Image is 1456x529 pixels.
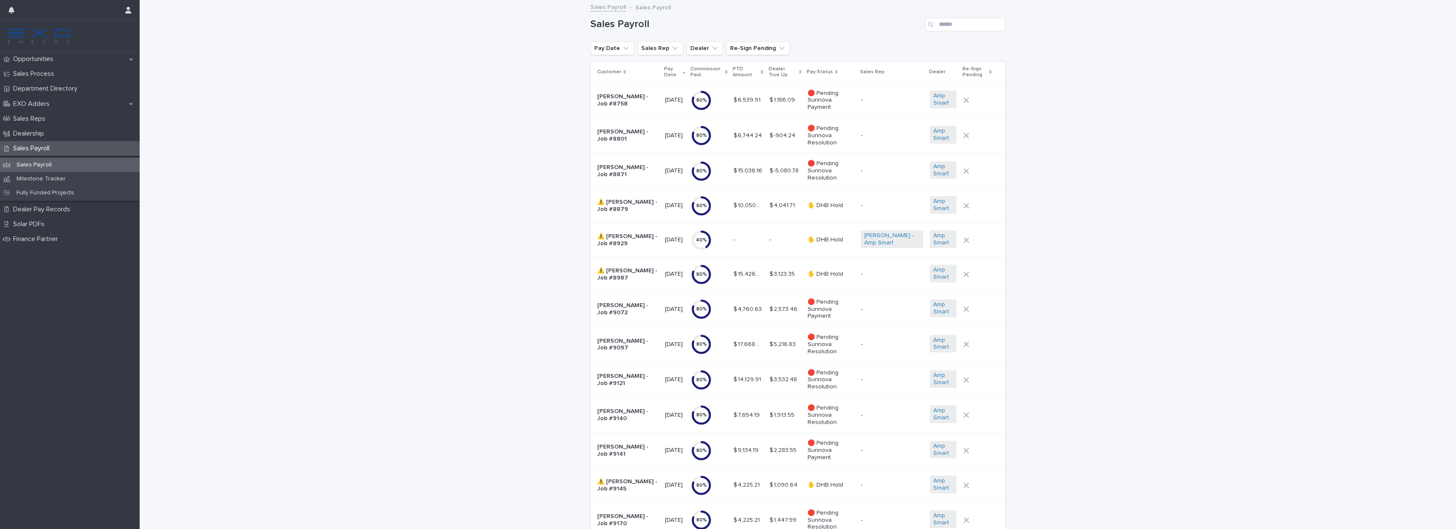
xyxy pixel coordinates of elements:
[691,517,711,523] div: 80 %
[734,166,764,174] p: $ 15,036.16
[808,299,854,320] p: 🛑 Pending Sunnova Payment
[590,433,1005,468] tr: [PERSON_NAME] - Job #9141[DATE]80%$ 9,134.19$ 9,134.19 $ 2,283.55$ 2,283.55 🛑 Pending Sunnova Pay...
[861,447,923,454] p: -
[10,115,52,123] p: Sales Reps
[933,443,954,457] a: Amp Smart
[10,100,56,108] p: EXO Adders
[734,339,764,348] p: $ 17,668.27
[769,374,799,383] p: $ 3,532.48
[597,513,658,527] p: [PERSON_NAME] - Job #9170
[691,306,711,312] div: 80 %
[597,199,658,213] p: ⚠️ [PERSON_NAME] - Job #8879
[734,235,737,244] p: -
[691,168,711,174] div: 80 %
[864,232,919,246] a: [PERSON_NAME] - Amp Smart
[933,407,954,421] a: Amp Smart
[861,202,923,209] p: -
[597,443,658,458] p: [PERSON_NAME] - Job #9141
[590,223,1005,257] tr: ⚠️ [PERSON_NAME] - Job #8929[DATE]40%-- -- ✋ DHB Hold[PERSON_NAME] - Amp Smart Amp Smart
[808,440,854,461] p: 🛑 Pending Sunnova Payment
[769,166,800,174] p: $ -5,080.78
[769,64,797,80] p: Dealer True Up
[769,480,799,489] p: $ 1,090.64
[808,202,854,209] p: ✋ DHB Hold
[10,189,81,197] p: Fully Funded Projects
[925,18,1005,31] input: Search
[10,55,60,63] p: Opportunities
[769,95,797,104] p: $ 1,186.09
[691,482,711,488] div: 80 %
[590,468,1005,502] tr: ⚠️ [PERSON_NAME] - Job #9145[DATE]80%$ 4,225.21$ 4,225.21 $ 1,090.64$ 1,090.64 ✋ DHB Hold-Amp Smart
[734,95,762,104] p: $ 6,539.91
[665,167,684,174] p: [DATE]
[590,362,1005,397] tr: [PERSON_NAME] - Job #9121[DATE]80%$ 14,129.91$ 14,129.91 $ 3,532.48$ 3,532.48 🛑 Pending Sunnova R...
[808,369,854,391] p: 🛑 Pending Sunnova Resolution
[962,64,987,80] p: Re-Sign Pending
[933,266,954,281] a: Amp Smart
[590,291,1005,327] tr: [PERSON_NAME] - Job #9072[DATE]80%$ 4,760.63$ 4,760.63 $ 2,573.46$ 2,573.46 🛑 Pending Sunnova Pay...
[861,412,923,419] p: -
[808,90,854,111] p: 🛑 Pending Sunnova Payment
[933,163,954,177] a: Amp Smart
[861,271,923,278] p: -
[691,448,711,454] div: 80 %
[734,200,764,209] p: $ 10,050.59
[769,130,797,139] p: $ -904.24
[691,271,711,277] div: 80 %
[590,327,1005,362] tr: [PERSON_NAME] - Job #9097[DATE]80%$ 17,668.27$ 17,668.27 $ 5,216.83$ 5,216.83 🛑 Pending Sunnova R...
[590,257,1005,291] tr: ⚠️ [PERSON_NAME] - Job #8987[DATE]80%$ 15,426.09$ 15,426.09 $ 3,123.35$ 3,123.35 ✋ DHB Hold-Amp S...
[769,410,796,419] p: $ 1,913.55
[10,70,61,78] p: Sales Process
[10,144,56,152] p: Sales Payroll
[665,412,684,419] p: [DATE]
[734,374,763,383] p: $ 14,129.91
[691,237,711,243] div: 40 %
[733,64,758,80] p: PTD Amount
[597,164,658,178] p: [PERSON_NAME] - Job #8871
[665,341,684,348] p: [DATE]
[590,18,921,30] h1: Sales Payroll
[10,235,65,243] p: Finance Partner
[861,306,923,313] p: -
[691,412,711,418] div: 80 %
[769,515,798,524] p: $ 1,447.99
[691,377,711,383] div: 80 %
[687,42,723,55] button: Dealer
[808,160,854,181] p: 🛑 Pending Sunnova Resolution
[691,133,711,138] div: 80 %
[597,373,658,387] p: [PERSON_NAME] - Job #9121
[734,515,761,524] p: $ 4,225.21
[10,205,77,213] p: Dealer Pay Records
[597,338,658,352] p: [PERSON_NAME] - Job #9097
[933,127,954,142] a: Amp Smart
[933,232,954,246] a: Amp Smart
[597,233,658,247] p: ⚠️ [PERSON_NAME] - Job #8929
[861,167,923,174] p: -
[590,118,1005,153] tr: [PERSON_NAME] - Job #8801[DATE]80%$ 6,744.24$ 6,744.24 $ -904.24$ -904.24 🛑 Pending Sunnova Resol...
[691,341,711,347] div: 80 %
[769,304,799,313] p: $ 2,573.46
[933,512,954,526] a: Amp Smart
[808,482,854,489] p: ✋ DHB Hold
[665,306,684,313] p: [DATE]
[808,236,854,244] p: ✋ DHB Hold
[734,410,761,419] p: $ 7,654.19
[769,269,797,278] p: $ 3,123.35
[597,408,658,422] p: [PERSON_NAME] - Job #9140
[726,42,790,55] button: Re-Sign Pending
[929,67,946,77] p: Dealer
[807,67,833,77] p: Pay Status
[769,445,798,454] p: $ 2,283.55
[597,267,658,282] p: ⚠️ [PERSON_NAME] - Job #8987
[597,302,658,316] p: [PERSON_NAME] - Job #9072
[597,67,621,77] p: Customer
[933,92,954,107] a: Amp Smart
[597,128,658,143] p: [PERSON_NAME] - Job #8801
[691,203,711,209] div: 80 %
[861,97,923,104] p: -
[808,125,854,146] p: 🛑 Pending Sunnova Resolution
[769,200,797,209] p: $ 4,041.71
[590,153,1005,188] tr: [PERSON_NAME] - Job #8871[DATE]80%$ 15,036.16$ 15,036.16 $ -5,080.78$ -5,080.78 🛑 Pending Sunnova...
[690,64,723,80] p: Commission Paid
